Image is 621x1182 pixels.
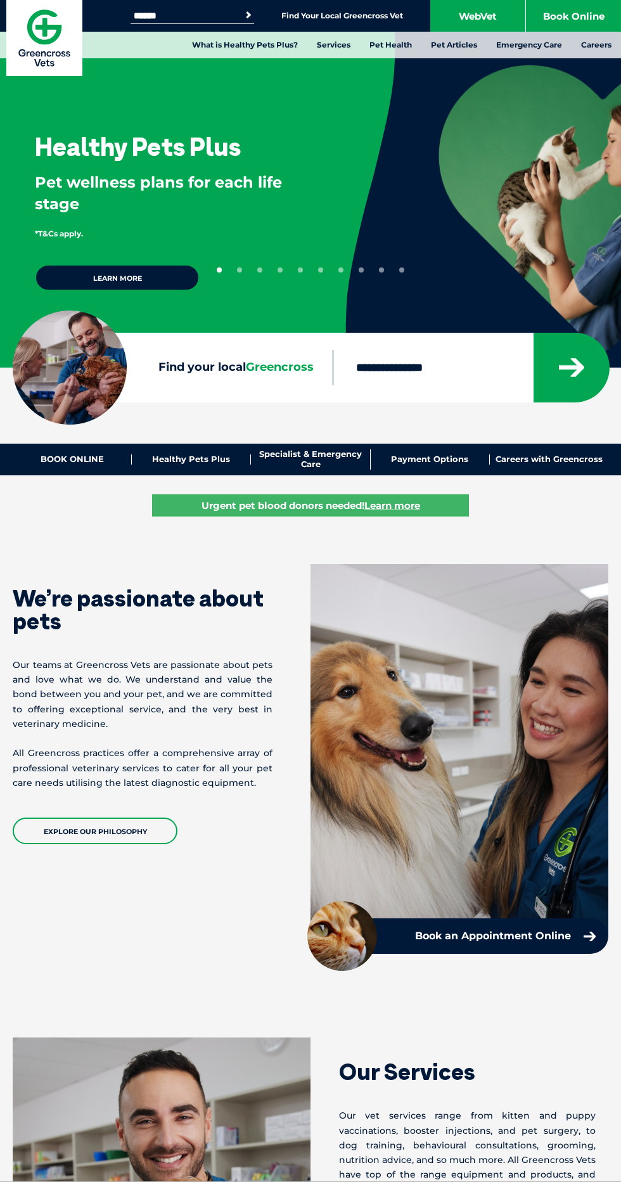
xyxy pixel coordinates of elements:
a: Specialist & Emergency Care [251,449,370,469]
p: Pet wellness plans for each life stage [35,172,304,214]
button: Search [242,9,255,22]
h1: We’re passionate about pets [13,587,272,633]
a: BOOK ONLINE [13,454,132,465]
a: Careers [572,32,621,58]
button: 5 of 10 [298,267,303,273]
span: *T&Cs apply. [35,229,83,238]
button: 8 of 10 [359,267,364,273]
a: Urgent pet blood donors needed!Learn more [152,494,469,517]
a: Book an Appointment Online [409,925,602,948]
p: All Greencross practices offer a comprehensive array of professional veterinary services to cater... [13,746,272,790]
button: 6 of 10 [318,267,323,273]
h3: Healthy Pets Plus [35,134,241,159]
a: Pet Health [360,32,421,58]
a: Find Your Local Greencross Vet [281,11,403,21]
a: Healthy Pets Plus [132,454,251,465]
p: Our teams at Greencross Vets are passionate about pets and love what we do. We understand and val... [13,658,272,731]
a: Careers with Greencross [490,454,608,465]
button: 7 of 10 [338,267,343,273]
h2: Our Services [339,1060,596,1083]
a: EXPLORE OUR PHILOSOPHY [13,818,177,844]
a: Learn more [35,264,200,291]
span: Greencross [246,360,314,374]
button: 4 of 10 [278,267,283,273]
button: 1 of 10 [217,267,222,273]
button: 2 of 10 [237,267,242,273]
a: Pet Articles [421,32,487,58]
button: 3 of 10 [257,267,262,273]
u: Learn more [364,499,420,511]
button: 9 of 10 [379,267,384,273]
label: Find your local [13,361,333,375]
a: Payment Options [371,454,490,465]
p: Book an Appointment Online [415,931,571,941]
a: Emergency Care [487,32,572,58]
a: What is Healthy Pets Plus? [182,32,307,58]
a: Services [307,32,360,58]
button: 10 of 10 [399,267,404,273]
